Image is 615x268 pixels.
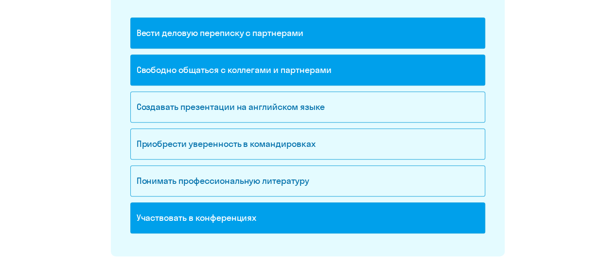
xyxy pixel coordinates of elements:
div: Участвовать в конференциях [130,202,485,233]
div: Понимать профессиональную литературу [130,165,485,197]
div: Вести деловую переписку с партнерами [130,18,485,49]
div: Свободно общаться с коллегами и партнерами [130,54,485,86]
div: Приобрести уверенность в командировках [130,128,485,160]
div: Создавать презентации на английском языке [130,91,485,123]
